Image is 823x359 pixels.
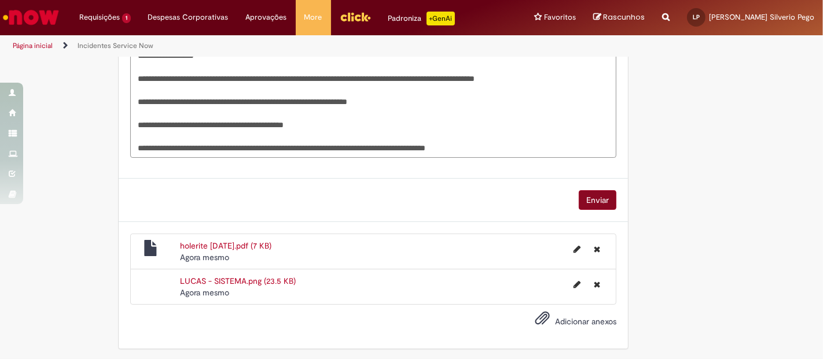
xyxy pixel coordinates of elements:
[78,41,153,50] a: Incidentes Service Now
[388,12,455,25] div: Padroniza
[304,12,322,23] span: More
[532,308,553,334] button: Adicionar anexos
[180,276,296,286] a: LUCAS - SISTEMA.png (23.5 KB)
[593,12,645,23] a: Rascunhos
[567,240,587,258] button: Editar nome de arquivo holerite agosto 25.pdf
[180,287,229,298] span: Agora mesmo
[180,240,271,251] a: holerite [DATE].pdf (7 KB)
[709,12,814,22] span: [PERSON_NAME] Silverio Pego
[122,13,131,23] span: 1
[246,12,287,23] span: Aprovações
[130,11,616,157] textarea: Descrição
[180,252,229,262] span: Agora mesmo
[13,41,53,50] a: Página inicial
[180,287,229,298] time: 29/08/2025 16:51:27
[1,6,61,29] img: ServiceNow
[148,12,229,23] span: Despesas Corporativas
[579,190,616,210] button: Enviar
[567,275,587,294] button: Editar nome de arquivo LUCAS - SISTEMA.png
[340,8,371,25] img: click_logo_yellow_360x200.png
[693,13,700,21] span: LP
[587,240,607,258] button: Excluir holerite agosto 25.pdf
[544,12,576,23] span: Favoritos
[180,252,229,262] time: 29/08/2025 16:51:27
[603,12,645,23] span: Rascunhos
[555,316,616,327] span: Adicionar anexos
[9,35,540,57] ul: Trilhas de página
[587,275,607,294] button: Excluir LUCAS - SISTEMA.png
[427,12,455,25] p: +GenAi
[79,12,120,23] span: Requisições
